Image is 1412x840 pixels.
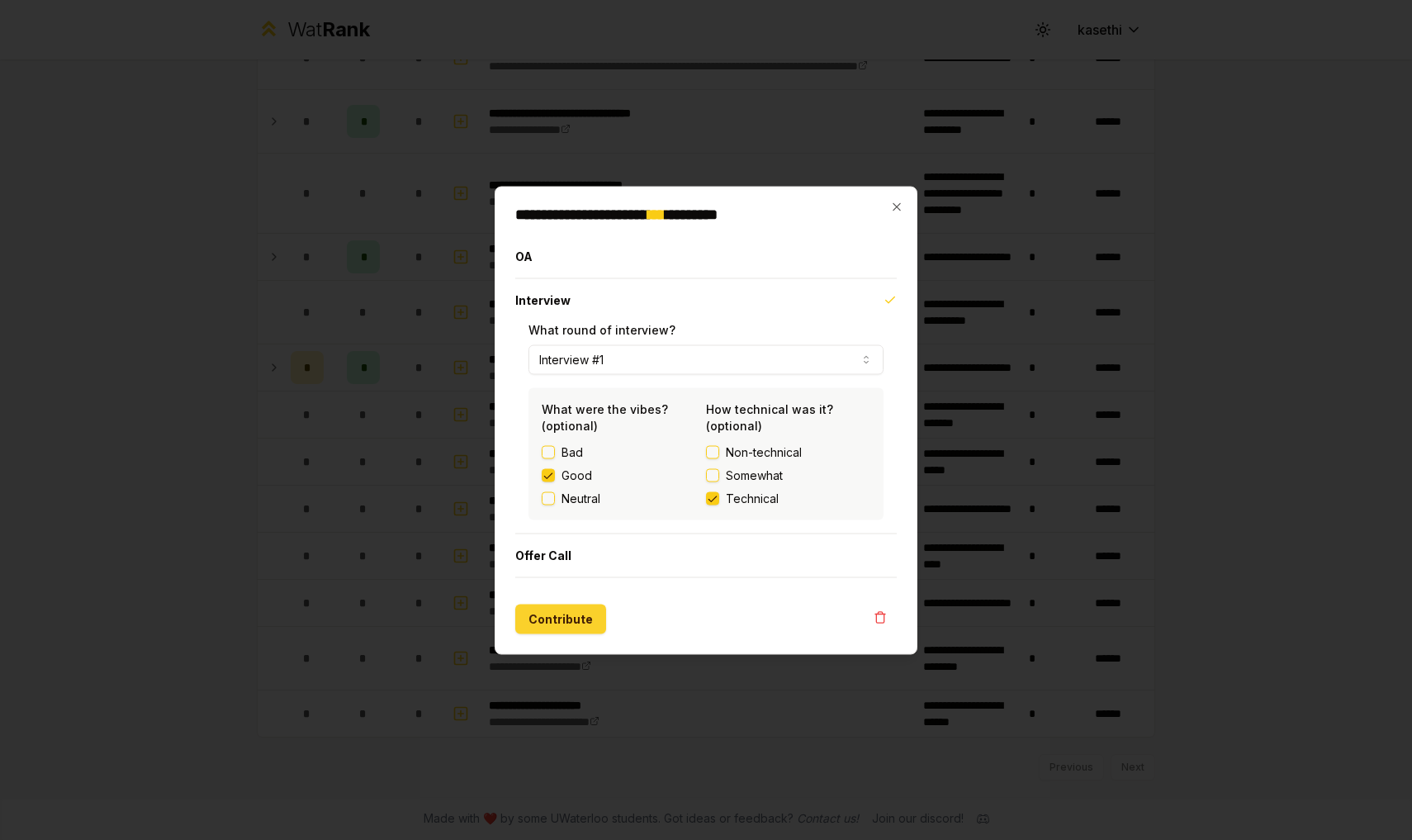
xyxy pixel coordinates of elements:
[561,444,583,460] label: Bad
[515,235,897,278] button: OA
[726,444,802,460] span: Non-technical
[561,490,600,506] label: Neutral
[515,604,606,634] button: Contribute
[706,401,833,432] label: How technical was it? (optional)
[528,322,675,336] label: What round of interview?
[706,491,719,505] button: Technical
[561,467,592,483] label: Good
[706,468,719,482] button: Somewhat
[515,321,897,533] div: Interview
[706,445,719,458] button: Non-technical
[726,490,779,506] span: Technical
[726,467,783,483] span: Somewhat
[515,278,897,321] button: Interview
[515,534,897,577] button: Offer Call
[542,401,668,432] label: What were the vibes? (optional)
